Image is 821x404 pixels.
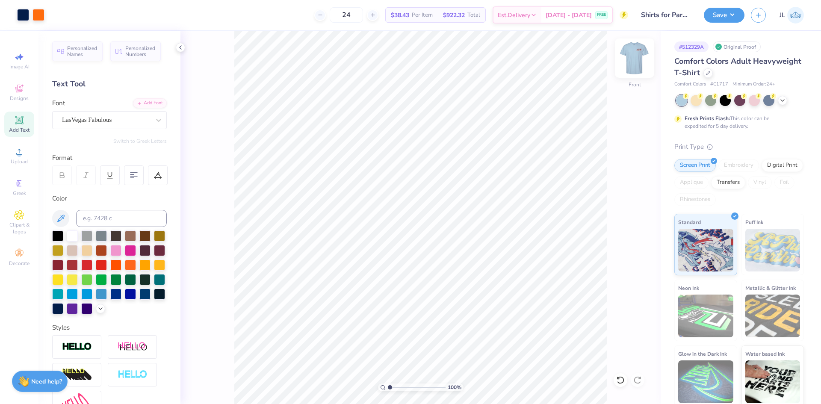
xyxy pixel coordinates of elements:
input: – – [330,7,363,23]
strong: Fresh Prints Flash: [685,115,730,122]
img: Shadow [118,342,148,352]
img: Stroke [62,342,92,352]
span: Designs [10,95,29,102]
strong: Need help? [31,377,62,386]
img: Standard [678,229,733,271]
span: Clipart & logos [4,221,34,235]
span: Add Text [9,127,30,133]
img: Glow in the Dark Ink [678,360,733,403]
div: Digital Print [762,159,803,172]
div: Applique [674,176,709,189]
div: Foil [774,176,794,189]
span: Personalized Numbers [125,45,156,57]
span: Minimum Order: 24 + [732,81,775,88]
span: Puff Ink [745,218,763,227]
span: # C1717 [710,81,728,88]
span: Image AI [9,63,30,70]
span: $38.43 [391,11,409,20]
img: Negative Space [118,370,148,380]
div: Screen Print [674,159,716,172]
div: This color can be expedited for 5 day delivery. [685,115,790,130]
span: Comfort Colors Adult Heavyweight T-Shirt [674,56,801,78]
input: Untitled Design [635,6,697,24]
span: Per Item [412,11,433,20]
div: Color [52,194,167,203]
img: Jairo Laqui [787,7,804,24]
span: Comfort Colors [674,81,706,88]
div: Print Type [674,142,804,152]
div: # 512329A [674,41,709,52]
button: Switch to Greek Letters [113,138,167,144]
div: Text Tool [52,78,167,90]
a: JL [780,7,804,24]
span: Glow in the Dark Ink [678,349,727,358]
button: Save [704,8,744,23]
img: Neon Ink [678,295,733,337]
span: Neon Ink [678,283,699,292]
span: Est. Delivery [498,11,530,20]
div: Format [52,153,168,163]
div: Embroidery [718,159,759,172]
div: Vinyl [748,176,772,189]
span: $922.32 [443,11,465,20]
img: 3d Illusion [62,368,92,382]
span: Decorate [9,260,30,267]
div: Rhinestones [674,193,716,206]
img: Water based Ink [745,360,800,403]
div: Add Font [133,98,167,108]
span: Water based Ink [745,349,785,358]
span: Upload [11,158,28,165]
span: JL [780,10,785,20]
span: Total [467,11,480,20]
input: e.g. 7428 c [76,210,167,227]
span: [DATE] - [DATE] [546,11,592,20]
span: Metallic & Glitter Ink [745,283,796,292]
span: Standard [678,218,701,227]
img: Metallic & Glitter Ink [745,295,800,337]
span: 100 % [448,383,461,391]
label: Font [52,98,65,108]
img: Puff Ink [745,229,800,271]
div: Original Proof [713,41,761,52]
span: Personalized Names [67,45,97,57]
img: Front [617,41,652,75]
span: FREE [597,12,606,18]
div: Styles [52,323,167,333]
div: Front [629,81,641,88]
span: Greek [13,190,26,197]
div: Transfers [711,176,745,189]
